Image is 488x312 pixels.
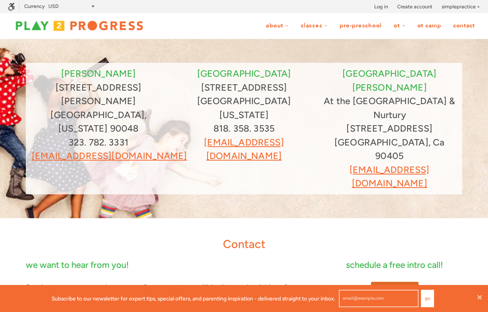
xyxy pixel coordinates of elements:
p: 818. 358. 3535 [177,122,311,136]
a: [EMAIL_ADDRESS][DOMAIN_NAME] [350,164,429,189]
a: OT [388,18,411,33]
button: Go [421,290,434,307]
p: Subscribe to our newsletter for expert tips, special offers, and parenting inspiration - delivere... [52,294,335,303]
a: book now [371,282,419,302]
label: Currency [24,3,45,9]
a: OT Camp [412,18,446,33]
span: [GEOGRAPHIC_DATA] [197,68,291,79]
a: Create account [397,3,432,11]
p: [GEOGRAPHIC_DATA], [US_STATE] 90048 [32,108,165,136]
font: [GEOGRAPHIC_DATA][PERSON_NAME] [342,68,436,93]
font: [PERSON_NAME] [61,68,136,79]
p: we want to hear from you! [26,258,311,272]
input: email@example.com [339,290,419,307]
a: [EMAIL_ADDRESS][DOMAIN_NAME] [32,150,187,161]
p: [GEOGRAPHIC_DATA][US_STATE] [177,94,311,122]
a: [EMAIL_ADDRESS][DOMAIN_NAME] [204,137,284,162]
a: Classes [296,18,333,33]
p: [STREET_ADDRESS][PERSON_NAME] [32,81,165,108]
p: At the [GEOGRAPHIC_DATA] & Nurtury [323,94,456,122]
p: Send us a message and someone from our team will be in touch within a few hours. If you'd prefer,... [26,282,311,302]
p: [STREET_ADDRESS] [177,81,311,95]
img: Play2Progress logo [8,18,151,34]
a: About [261,18,294,33]
p: 323. 782. 3331 [32,136,165,149]
a: simplepractice > [442,3,480,11]
p: [STREET_ADDRESS] [323,122,456,136]
p: schedule a free intro call! [327,258,462,272]
a: Contact [448,18,480,33]
a: Pre-Preschool [334,18,387,33]
p: [GEOGRAPHIC_DATA], Ca 90405 [323,136,456,163]
a: Log in [374,3,388,11]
